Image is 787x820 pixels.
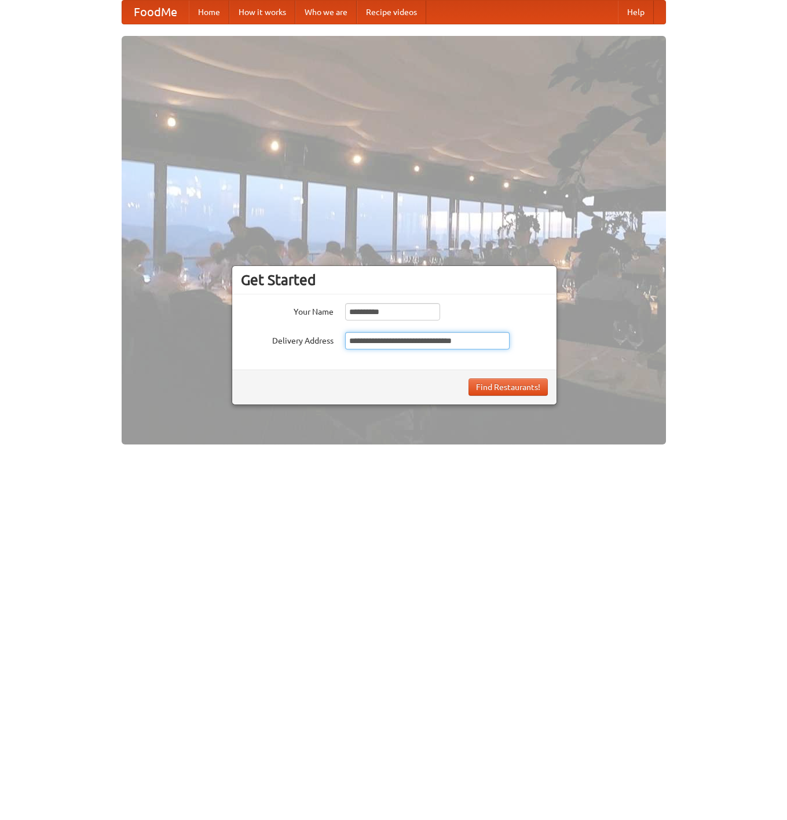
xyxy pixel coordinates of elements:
label: Delivery Address [241,332,334,347]
a: Home [189,1,229,24]
a: How it works [229,1,295,24]
a: Recipe videos [357,1,426,24]
a: FoodMe [122,1,189,24]
button: Find Restaurants! [468,378,548,396]
a: Who we are [295,1,357,24]
a: Help [618,1,654,24]
label: Your Name [241,303,334,318]
h3: Get Started [241,271,548,289]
